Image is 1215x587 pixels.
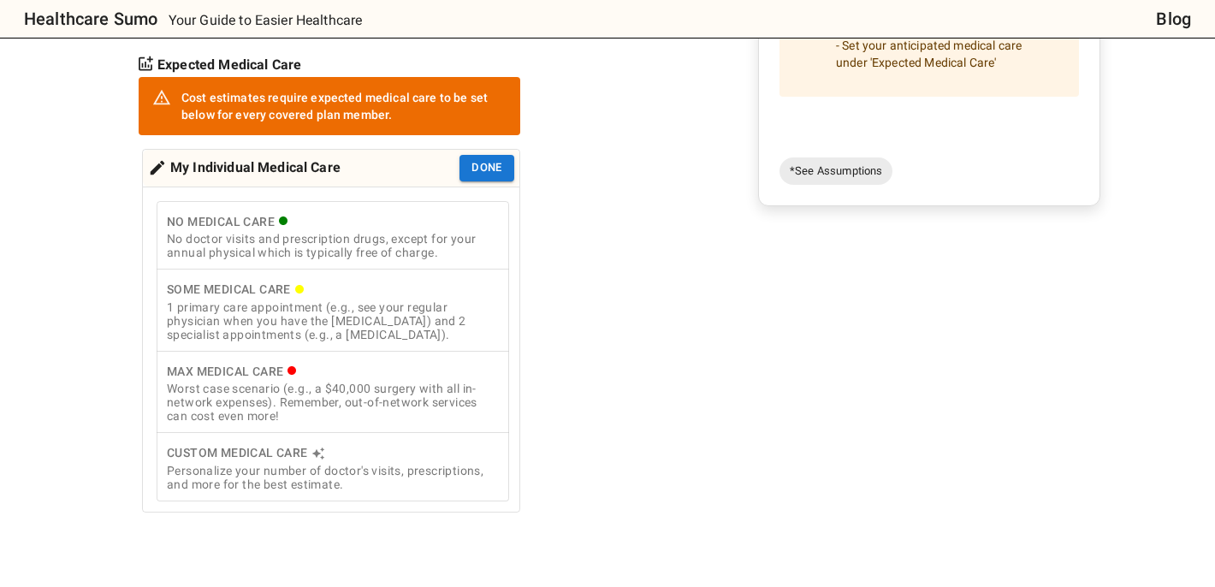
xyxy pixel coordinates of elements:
[157,432,509,501] button: Custom Medical CarePersonalize your number of doctor's visits, prescriptions, and more for the be...
[181,82,507,130] div: Cost estimates require expected medical care to be set below for every covered plan member.
[779,157,892,185] a: *See Assumptions
[10,5,157,33] a: Healthcare Sumo
[167,464,499,491] div: Personalize your number of doctor's visits, prescriptions, and more for the best estimate.
[167,361,499,382] div: Max Medical Care
[157,201,509,501] div: cost type
[167,232,499,259] div: No doctor visits and prescription drugs, except for your annual physical which is typically free ...
[157,55,301,75] strong: Expected Medical Care
[779,163,892,180] span: *See Assumptions
[167,382,499,423] div: Worst case scenario (e.g., a $40,000 surgery with all in-network expenses). Remember, out-of-netw...
[148,155,341,181] div: My Individual Medical Care
[167,279,499,300] div: Some Medical Care
[157,351,509,434] button: Max Medical CareWorst case scenario (e.g., a $40,000 surgery with all in-network expenses). Remem...
[167,442,499,464] div: Custom Medical Care
[169,10,363,31] p: Your Guide to Easier Healthcare
[24,5,157,33] h6: Healthcare Sumo
[167,211,499,233] div: No Medical Care
[157,201,509,270] button: No Medical CareNo doctor visits and prescription drugs, except for your annual physical which is ...
[1156,5,1191,33] a: Blog
[822,30,1065,78] li: - Set your anticipated medical care under 'Expected Medical Care'
[459,155,514,181] button: Done
[167,300,499,341] div: 1 primary care appointment (e.g., see your regular physician when you have the [MEDICAL_DATA]) an...
[157,269,509,352] button: Some Medical Care1 primary care appointment (e.g., see your regular physician when you have the [...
